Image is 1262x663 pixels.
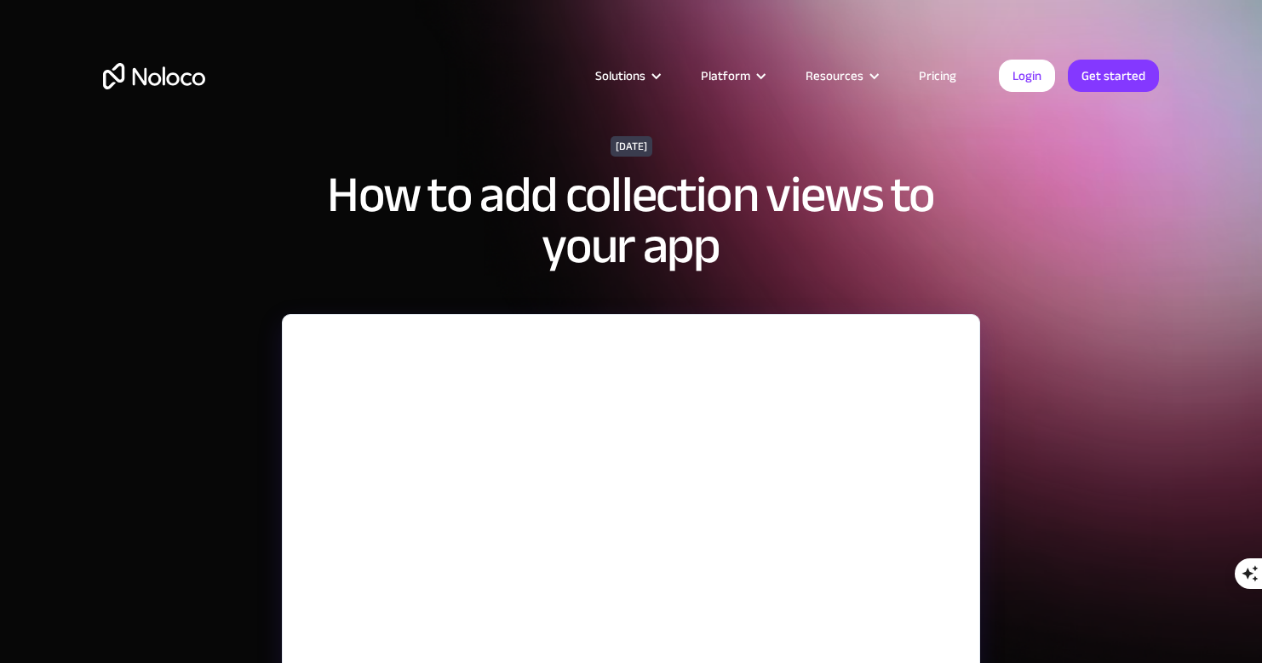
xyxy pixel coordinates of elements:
div: Resources [806,65,863,87]
div: Resources [784,65,898,87]
div: Solutions [574,65,680,87]
div: Platform [680,65,784,87]
div: Solutions [595,65,645,87]
a: home [103,63,205,89]
a: Login [999,60,1055,92]
div: Platform [701,65,750,87]
h1: How to add collection views to your app [290,169,972,271]
a: Get started [1068,60,1159,92]
a: Pricing [898,65,978,87]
